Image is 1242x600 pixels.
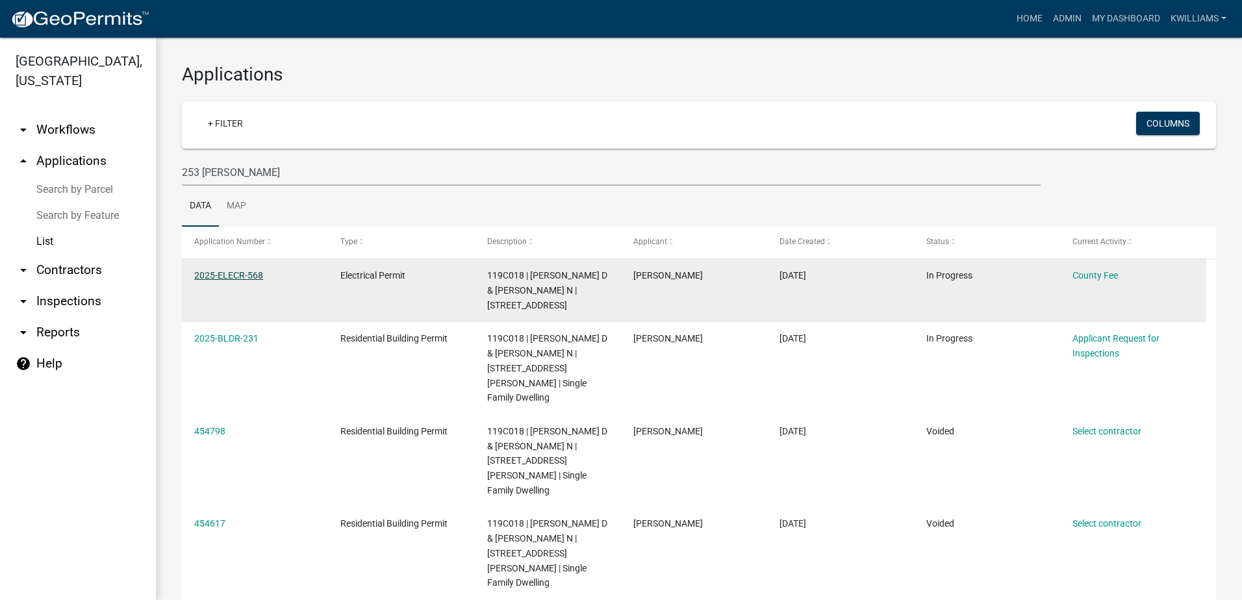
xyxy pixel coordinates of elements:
[1136,112,1200,135] button: Columns
[487,237,527,246] span: Description
[767,227,913,258] datatable-header-cell: Date Created
[926,426,954,436] span: Voided
[16,262,31,278] i: arrow_drop_down
[1072,333,1160,358] a: Applicant Request for Inspections
[779,518,806,529] span: 07/24/2025
[1048,6,1087,31] a: Admin
[633,237,667,246] span: Applicant
[182,186,219,227] a: Data
[182,159,1041,186] input: Search for applications
[1072,518,1141,529] a: Select contractor
[340,426,448,436] span: Residential Building Permit
[633,270,703,281] span: Julisia Hardeman
[487,518,607,588] span: 119C018 | CHAMBERLAIN JAMES D & BRANDI N | 253 SPIVEY RD | Single Family Dwelling
[1072,237,1126,246] span: Current Activity
[1072,270,1118,281] a: County Fee
[1165,6,1232,31] a: kwilliams
[340,518,448,529] span: Residential Building Permit
[779,237,825,246] span: Date Created
[487,426,607,495] span: 119C018 | CHAMBERLAIN JAMES D & BRANDI N | 253 SPIVEY RD | Single Family Dwelling
[194,333,259,344] a: 2025-BLDR-231
[16,356,31,371] i: help
[197,112,253,135] a: + Filter
[340,237,357,246] span: Type
[926,333,972,344] span: In Progress
[633,518,703,529] span: James Chamberlain
[779,270,806,281] span: 10/02/2025
[633,426,703,436] span: James Chamberlain
[340,333,448,344] span: Residential Building Permit
[16,294,31,309] i: arrow_drop_down
[16,153,31,169] i: arrow_drop_up
[16,325,31,340] i: arrow_drop_down
[487,270,607,310] span: 119C018 | CHAMBERLAIN JAMES D & BRANDI N | 539 Sparta Hwy, Eatonton, GA, USA
[219,186,254,227] a: Map
[779,426,806,436] span: 07/25/2025
[633,333,703,344] span: Julisia Hardeman
[182,227,328,258] datatable-header-cell: Application Number
[194,237,265,246] span: Application Number
[913,227,1059,258] datatable-header-cell: Status
[926,237,949,246] span: Status
[1087,6,1165,31] a: My Dashboard
[1060,227,1206,258] datatable-header-cell: Current Activity
[779,333,806,344] span: 07/28/2025
[182,64,1216,86] h3: Applications
[16,122,31,138] i: arrow_drop_down
[340,270,405,281] span: Electrical Permit
[194,518,225,529] a: 454617
[194,270,263,281] a: 2025-ELECR-568
[475,227,621,258] datatable-header-cell: Description
[926,518,954,529] span: Voided
[1072,426,1141,436] a: Select contractor
[328,227,474,258] datatable-header-cell: Type
[1011,6,1048,31] a: Home
[621,227,767,258] datatable-header-cell: Applicant
[926,270,972,281] span: In Progress
[194,426,225,436] a: 454798
[487,333,607,403] span: 119C018 | CHAMBERLAIN JAMES D & BRANDI N | 253 SPIVEY RD | Single Family Dwelling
